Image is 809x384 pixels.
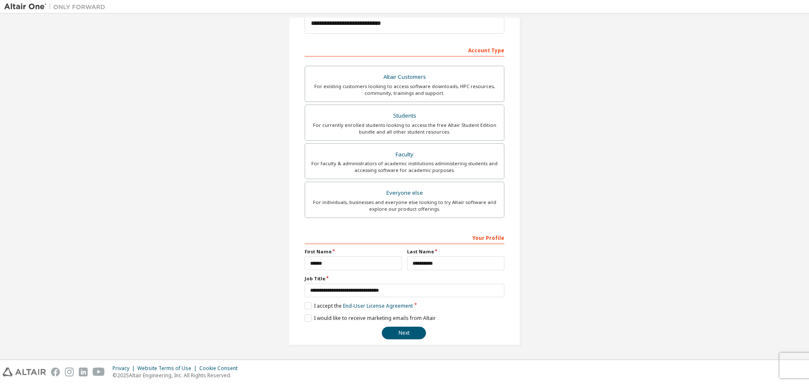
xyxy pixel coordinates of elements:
[305,275,504,282] label: Job Title
[407,248,504,255] label: Last Name
[79,368,88,376] img: linkedin.svg
[199,365,243,372] div: Cookie Consent
[310,83,499,97] div: For existing customers looking to access software downloads, HPC resources, community, trainings ...
[305,314,436,322] label: I would like to receive marketing emails from Altair
[305,248,402,255] label: First Name
[382,327,426,339] button: Next
[113,365,137,372] div: Privacy
[3,368,46,376] img: altair_logo.svg
[310,187,499,199] div: Everyone else
[310,110,499,122] div: Students
[4,3,110,11] img: Altair One
[343,302,413,309] a: End-User License Agreement
[310,71,499,83] div: Altair Customers
[113,372,243,379] p: © 2025 Altair Engineering, Inc. All Rights Reserved.
[305,231,504,244] div: Your Profile
[310,199,499,212] div: For individuals, businesses and everyone else looking to try Altair software and explore our prod...
[305,43,504,56] div: Account Type
[310,122,499,135] div: For currently enrolled students looking to access the free Altair Student Edition bundle and all ...
[137,365,199,372] div: Website Terms of Use
[65,368,74,376] img: instagram.svg
[51,368,60,376] img: facebook.svg
[93,368,105,376] img: youtube.svg
[310,149,499,161] div: Faculty
[305,302,413,309] label: I accept the
[310,160,499,174] div: For faculty & administrators of academic institutions administering students and accessing softwa...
